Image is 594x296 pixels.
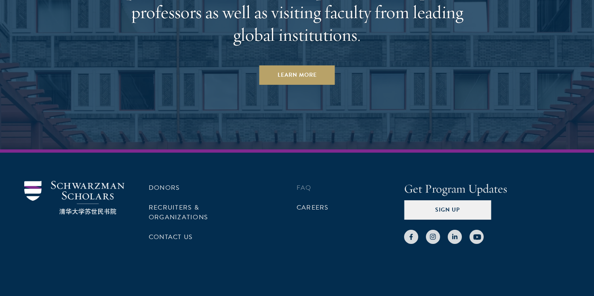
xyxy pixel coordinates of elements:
[24,181,124,214] img: Schwarzman Scholars
[404,200,491,220] button: Sign Up
[297,183,312,193] a: FAQ
[297,203,329,212] a: Careers
[149,203,208,222] a: Recruiters & Organizations
[404,181,570,197] h4: Get Program Updates
[259,65,335,85] a: Learn More
[149,183,180,193] a: Donors
[149,232,193,242] a: Contact Us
